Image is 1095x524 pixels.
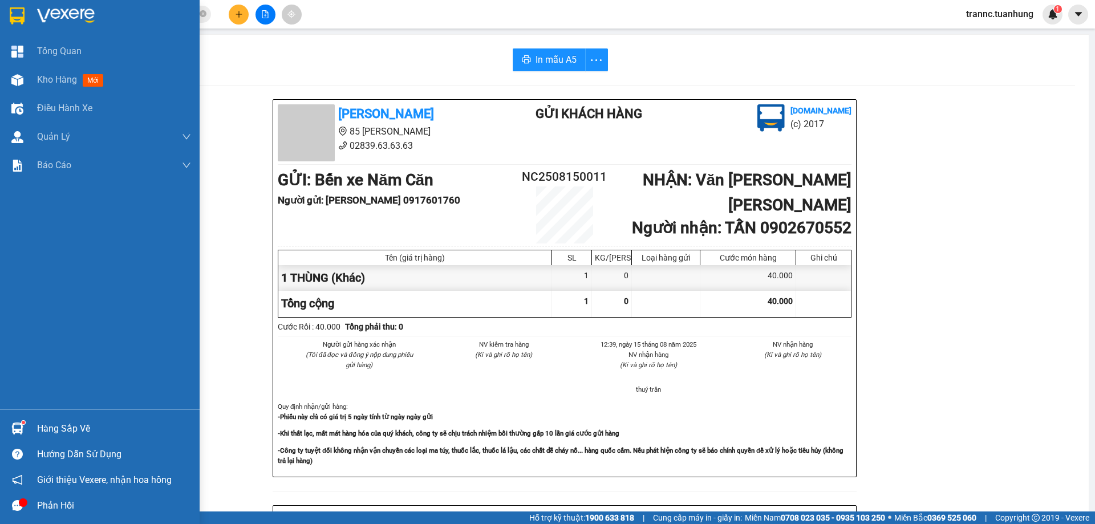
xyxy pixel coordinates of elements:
strong: -Phiếu này chỉ có giá trị 5 ngày tính từ ngày ngày gửi [278,413,433,421]
i: (Kí và ghi rõ họ tên) [764,351,821,359]
div: SL [555,253,589,262]
li: thuý trân [590,384,707,395]
button: caret-down [1068,5,1088,25]
span: Cung cấp máy in - giấy in: [653,511,742,524]
div: 1 THÙNG (Khác) [278,265,552,291]
span: Hỗ trợ kỹ thuật: [529,511,634,524]
sup: 1 [1054,5,1062,13]
b: [DOMAIN_NAME] [790,106,851,115]
span: 1 [584,296,589,306]
span: 0 [624,296,628,306]
img: warehouse-icon [11,103,23,115]
div: Hàng sắp về [37,420,191,437]
div: Quy định nhận/gửi hàng : [278,401,851,466]
span: more [586,53,607,67]
strong: 0708 023 035 - 0935 103 250 [781,513,885,522]
b: Gửi khách hàng [536,107,642,121]
span: In mẫu A5 [536,52,577,67]
div: 0 [592,265,632,291]
span: down [182,161,191,170]
span: copyright [1032,514,1040,522]
span: message [12,500,23,511]
i: (Kí và ghi rõ họ tên) [620,361,677,369]
button: plus [229,5,249,25]
span: Quản Lý [37,129,70,144]
div: Phản hồi [37,497,191,514]
span: Kho hàng [37,74,77,85]
img: dashboard-icon [11,46,23,58]
button: file-add [255,5,275,25]
span: phone [338,141,347,150]
span: Tổng Quan [37,44,82,58]
span: mới [83,74,103,87]
span: Điều hành xe [37,101,92,115]
span: environment [338,127,347,136]
img: logo-vxr [10,7,25,25]
button: more [585,48,608,71]
span: | [985,511,987,524]
li: NV nhận hàng [590,350,707,360]
span: close-circle [200,10,206,17]
span: Giới thiệu Vexere, nhận hoa hồng [37,473,172,487]
strong: 0369 525 060 [927,513,976,522]
span: notification [12,474,23,485]
img: logo.jpg [757,104,785,132]
span: file-add [261,10,269,18]
img: warehouse-icon [11,131,23,143]
b: Người nhận : TẤN 0902670552 [632,218,851,237]
div: Loại hàng gửi [635,253,697,262]
span: down [182,132,191,141]
li: 85 [PERSON_NAME] [278,124,490,139]
span: 1 [1056,5,1060,13]
b: [PERSON_NAME] [338,107,434,121]
span: Miền Bắc [894,511,976,524]
div: Ghi chú [799,253,848,262]
strong: -Khi thất lạc, mất mát hàng hóa của quý khách, công ty sẽ chịu trách nhiệm bồi thường gấp 10 lần ... [278,429,619,437]
div: Tên (giá trị hàng) [281,253,549,262]
span: 40.000 [768,296,793,306]
span: caret-down [1073,9,1084,19]
span: close-circle [200,9,206,20]
li: 12:39, ngày 15 tháng 08 năm 2025 [590,339,707,350]
li: NV kiểm tra hàng [445,339,563,350]
div: Cước Rồi : 40.000 [278,320,340,333]
li: Người gửi hàng xác nhận [301,339,418,350]
h2: NC2508150011 [517,168,613,186]
span: trannc.tuanhung [957,7,1043,21]
span: Báo cáo [37,158,71,172]
b: NHẬN : Văn [PERSON_NAME] [PERSON_NAME] [643,170,851,214]
div: Hướng dẫn sử dụng [37,446,191,463]
b: GỬI : Bến xe Năm Căn [278,170,433,189]
span: Miền Nam [745,511,885,524]
i: (Tôi đã đọc và đồng ý nộp dung phiếu gửi hàng) [306,351,413,369]
strong: -Công ty tuyệt đối không nhận vận chuyển các loại ma túy, thuốc lắc, thuốc lá lậu, các chất dễ ch... [278,446,843,465]
li: NV nhận hàng [735,339,852,350]
span: plus [235,10,243,18]
img: warehouse-icon [11,74,23,86]
div: 1 [552,265,592,291]
li: 02839.63.63.63 [278,139,490,153]
strong: 1900 633 818 [585,513,634,522]
sup: 1 [22,421,25,424]
span: printer [522,55,531,66]
i: (Kí và ghi rõ họ tên) [475,351,532,359]
span: Tổng cộng [281,296,334,310]
div: KG/[PERSON_NAME] [595,253,628,262]
b: Người gửi : [PERSON_NAME] 0917601760 [278,194,460,206]
span: | [643,511,644,524]
span: aim [287,10,295,18]
span: ⚪️ [888,515,891,520]
button: aim [282,5,302,25]
li: (c) 2017 [790,117,851,131]
img: warehouse-icon [11,423,23,434]
div: 40.000 [700,265,796,291]
button: printerIn mẫu A5 [513,48,586,71]
img: solution-icon [11,160,23,172]
b: Tổng phải thu: 0 [345,322,403,331]
img: icon-new-feature [1048,9,1058,19]
span: question-circle [12,449,23,460]
div: Cước món hàng [703,253,793,262]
